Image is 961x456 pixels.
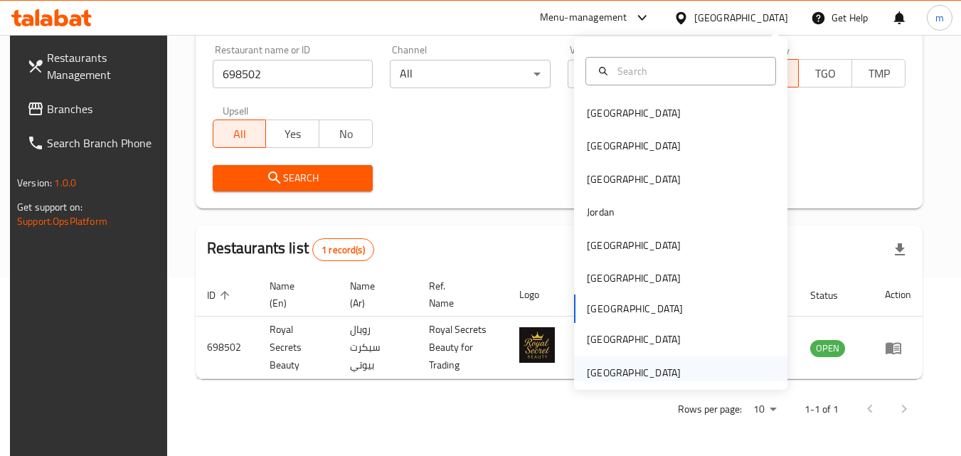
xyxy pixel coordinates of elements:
[16,92,171,126] a: Branches
[219,124,261,144] span: All
[694,10,788,26] div: [GEOGRAPHIC_DATA]
[874,273,923,317] th: Action
[325,124,367,144] span: No
[612,63,767,79] input: Search
[748,399,782,420] div: Rows per page:
[207,287,234,304] span: ID
[339,317,418,379] td: رويال سيكرت بيوتي
[17,198,83,216] span: Get support on:
[572,317,622,379] td: 1
[429,277,491,312] span: Ref. Name
[272,124,314,144] span: Yes
[508,273,572,317] th: Logo
[16,126,171,160] a: Search Branch Phone
[587,270,681,286] div: [GEOGRAPHIC_DATA]
[17,174,52,192] span: Version:
[223,105,249,115] label: Upsell
[224,169,362,187] span: Search
[196,273,923,379] table: enhanced table
[805,63,846,84] span: TGO
[270,277,322,312] span: Name (En)
[587,332,681,347] div: [GEOGRAPHIC_DATA]
[265,120,319,148] button: Yes
[519,327,555,363] img: Royal Secrets Beauty
[17,212,107,230] a: Support.OpsPlatform
[350,277,400,312] span: Name (Ar)
[213,60,373,88] input: Search for restaurant name or ID..
[858,63,900,84] span: TMP
[805,401,839,418] p: 1-1 of 1
[319,120,373,148] button: No
[810,340,845,356] span: OPEN
[207,238,374,261] h2: Restaurants list
[390,60,551,88] div: All
[810,340,845,357] div: OPEN
[678,401,742,418] p: Rows per page:
[196,317,258,379] td: 698502
[312,238,374,261] div: Total records count
[798,59,852,88] button: TGO
[587,365,681,381] div: [GEOGRAPHIC_DATA]
[54,174,76,192] span: 1.0.0
[587,138,681,154] div: [GEOGRAPHIC_DATA]
[258,317,339,379] td: Royal Secrets Beauty
[418,317,508,379] td: Royal Secrets Beauty for Trading
[572,273,622,317] th: Branches
[587,204,615,220] div: Jordan
[587,105,681,121] div: [GEOGRAPHIC_DATA]
[47,134,159,152] span: Search Branch Phone
[851,59,906,88] button: TMP
[47,49,159,83] span: Restaurants Management
[540,9,627,26] div: Menu-management
[213,120,267,148] button: All
[935,10,944,26] span: m
[213,165,373,191] button: Search
[587,171,681,187] div: [GEOGRAPHIC_DATA]
[810,287,856,304] span: Status
[587,238,681,253] div: [GEOGRAPHIC_DATA]
[47,100,159,117] span: Branches
[16,41,171,92] a: Restaurants Management
[883,233,917,267] div: Export file
[313,243,373,257] span: 1 record(s)
[568,60,728,88] div: All
[885,339,911,356] div: Menu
